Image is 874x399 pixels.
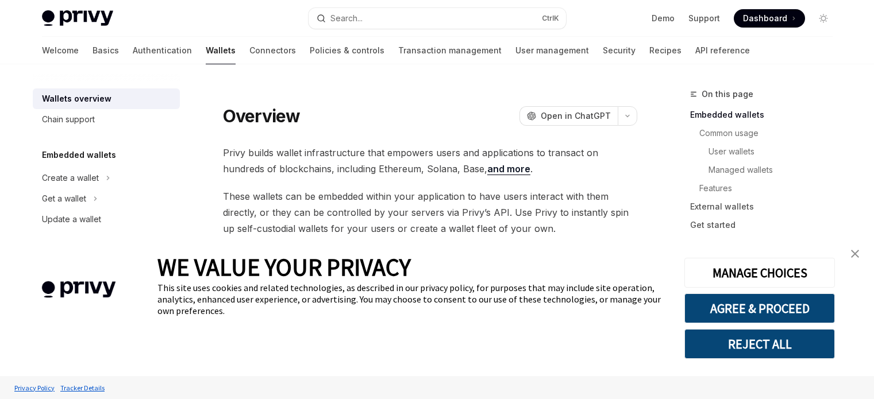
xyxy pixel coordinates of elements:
[206,37,236,64] a: Wallets
[33,230,180,250] button: Toggle Import a wallet section
[702,87,753,101] span: On this page
[814,9,833,28] button: Toggle dark mode
[42,148,116,162] h5: Embedded wallets
[649,37,682,64] a: Recipes
[688,13,720,24] a: Support
[42,171,99,185] div: Create a wallet
[223,106,301,126] h1: Overview
[487,163,530,175] a: and more
[690,124,842,142] a: Common usage
[519,106,618,126] button: Open in ChatGPT
[734,9,805,28] a: Dashboard
[133,37,192,64] a: Authentication
[695,37,750,64] a: API reference
[42,113,95,126] div: Chain support
[398,37,502,64] a: Transaction management
[690,161,842,179] a: Managed wallets
[42,10,113,26] img: light logo
[690,216,842,234] a: Get started
[844,242,867,265] a: close banner
[690,179,842,197] a: Features
[42,92,111,106] div: Wallets overview
[330,11,363,25] div: Search...
[851,250,859,258] img: close banner
[690,106,842,124] a: Embedded wallets
[603,37,636,64] a: Security
[690,197,842,216] a: External wallets
[33,188,180,209] button: Toggle Get a wallet section
[684,258,835,288] button: MANAGE CHOICES
[33,168,180,188] button: Toggle Create a wallet section
[17,265,140,315] img: company logo
[93,37,119,64] a: Basics
[42,37,79,64] a: Welcome
[42,233,97,247] div: Import a wallet
[42,192,86,206] div: Get a wallet
[541,110,611,122] span: Open in ChatGPT
[743,13,787,24] span: Dashboard
[223,188,637,237] span: These wallets can be embedded within your application to have users interact with them directly, ...
[33,209,180,230] a: Update a wallet
[33,88,180,109] a: Wallets overview
[690,142,842,161] a: User wallets
[42,212,101,226] div: Update a wallet
[515,37,589,64] a: User management
[310,37,384,64] a: Policies & controls
[11,378,57,398] a: Privacy Policy
[223,145,637,177] span: Privy builds wallet infrastructure that empowers users and applications to transact on hundreds o...
[684,329,835,359] button: REJECT ALL
[157,282,667,316] div: This site uses cookies and related technologies, as described in our privacy policy, for purposes...
[249,37,296,64] a: Connectors
[684,293,835,323] button: AGREE & PROCEED
[157,252,411,282] span: WE VALUE YOUR PRIVACY
[309,8,566,29] button: Open search
[57,378,107,398] a: Tracker Details
[542,14,559,23] span: Ctrl K
[33,109,180,130] a: Chain support
[652,13,675,24] a: Demo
